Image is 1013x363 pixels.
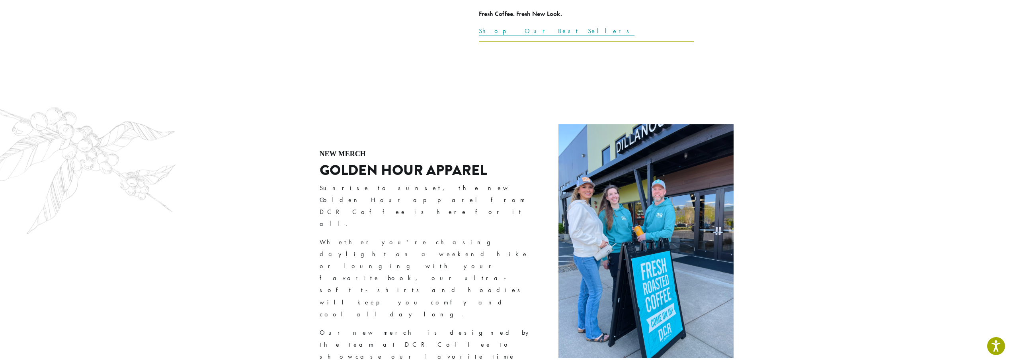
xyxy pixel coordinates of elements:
p: Sunrise to sunset, the new Golden Hour apparel from DCR Coffee is here for it all. [320,182,535,230]
strong: Fresh Coffee. Fresh New Look. [479,10,562,18]
h2: GOLDEN HOUR APPAREL [320,162,535,179]
h4: NEW MERCH [320,150,535,159]
p: Whether you’re chasing daylight on a weekend hike or lounging with your favorite book, our ultra-... [320,236,535,320]
a: Shop Our Best Sellers [479,27,634,35]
